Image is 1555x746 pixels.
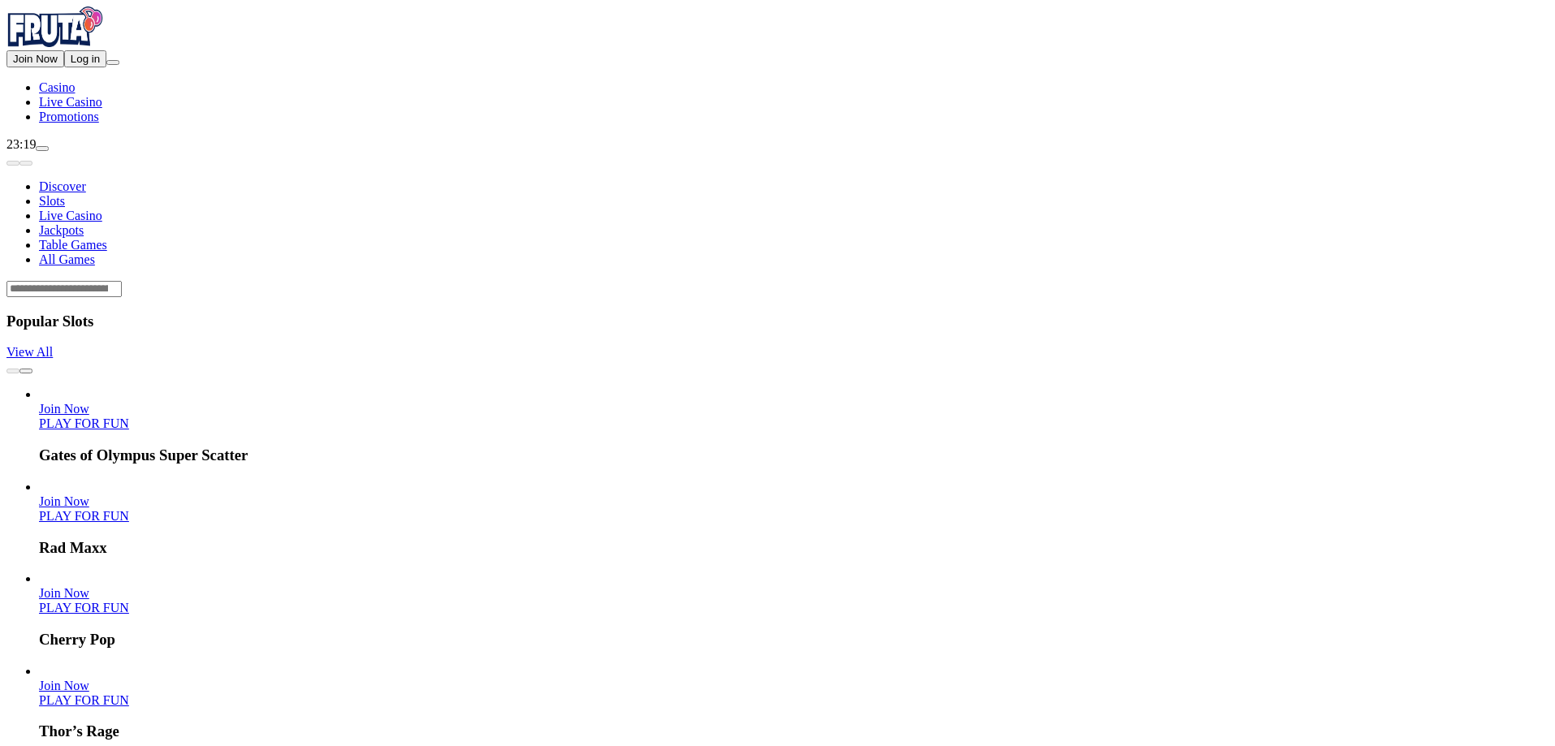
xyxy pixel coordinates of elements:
a: Jackpots [39,223,84,237]
nav: Main menu [6,80,1549,124]
a: Fruta [6,36,104,50]
h3: Gates of Olympus Super Scatter [39,446,1549,464]
a: Live Casino [39,95,102,109]
button: live-chat [36,146,49,151]
a: Gates of Olympus Super Scatter [39,402,89,416]
button: next slide [19,369,32,373]
img: Fruta [6,6,104,47]
header: Lobby [6,152,1549,297]
a: All Games [39,252,95,266]
button: menu [106,60,119,65]
article: Thor’s Rage [39,664,1549,741]
nav: Primary [6,6,1549,124]
a: Casino [39,80,75,94]
button: Log in [64,50,106,67]
a: Discover [39,179,86,193]
input: Search [6,281,122,297]
a: Thor’s Rage [39,693,129,707]
a: Promotions [39,110,99,123]
button: prev slide [6,369,19,373]
span: 23:19 [6,137,36,151]
a: Rad Maxx [39,509,129,523]
a: Cherry Pop [39,601,129,614]
a: Slots [39,194,65,208]
button: next slide [19,161,32,166]
a: Rad Maxx [39,494,89,508]
span: Join Now [39,586,89,600]
a: View All [6,345,53,359]
button: Join Now [6,50,64,67]
article: Cherry Pop [39,571,1549,649]
h3: Thor’s Rage [39,722,1549,740]
span: Join Now [39,679,89,692]
a: Cherry Pop [39,586,89,600]
article: Gates of Olympus Super Scatter [39,387,1549,464]
nav: Lobby [6,152,1549,267]
span: Join Now [39,402,89,416]
span: Log in [71,53,100,65]
h3: Popular Slots [6,313,1549,330]
h3: Rad Maxx [39,539,1549,557]
button: prev slide [6,161,19,166]
a: Thor’s Rage [39,679,89,692]
article: Rad Maxx [39,480,1549,557]
a: Table Games [39,238,107,252]
span: Join Now [39,494,89,508]
span: Join Now [13,53,58,65]
h3: Cherry Pop [39,631,1549,649]
a: Gates of Olympus Super Scatter [39,416,129,430]
a: Live Casino [39,209,102,222]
